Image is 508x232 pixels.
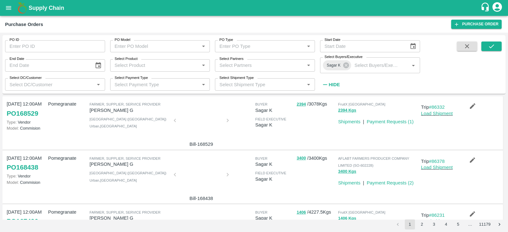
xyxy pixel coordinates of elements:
button: Go to page 2 [417,219,427,229]
span: [GEOGRAPHIC_DATA] ([GEOGRAPHIC_DATA]) Urban , [GEOGRAPHIC_DATA] [90,171,166,182]
p: Trip [421,212,460,219]
a: Supply Chain [29,3,480,12]
p: / 3078 Kgs [297,100,335,108]
span: Farmer, Supplier, Service Provider [90,102,161,106]
input: Start Date [320,40,404,52]
span: FruitX [GEOGRAPHIC_DATA] [338,210,385,214]
button: Open [94,81,103,89]
span: AFLABT FARMERS PRODUCER COMPANY LIMITED (SO-602228) [338,157,409,167]
p: Trip [421,158,460,165]
p: Sagar K [255,161,294,168]
strong: Hide [329,82,340,87]
div: account of current user [491,1,503,15]
p: Vendor [7,119,45,125]
p: [DATE] 12:00AM [7,155,45,162]
button: Go to next page [494,219,505,229]
button: 2394 [297,101,306,108]
label: Select Partners [219,56,244,61]
input: Enter PO ID [5,40,105,52]
span: buyer [255,210,267,214]
button: 3400 [297,155,306,162]
span: buyer [255,102,267,106]
button: Go to page 4 [441,219,451,229]
b: Supply Chain [29,5,64,11]
a: #86332 [429,105,445,110]
button: Go to page 5 [453,219,463,229]
button: 1406 [297,209,306,216]
p: Commision [7,125,45,131]
div: Sagar K [323,60,351,70]
label: PO Type [219,37,233,42]
a: Shipments [338,180,360,185]
input: Select Payment Type [112,80,190,88]
p: [PERSON_NAME] G [90,107,170,114]
img: logo [16,2,29,14]
button: Choose date [92,59,104,71]
a: Load Shipment [421,219,453,224]
a: Load Shipment [421,111,453,116]
p: Sagar K [255,215,294,222]
button: Open [304,61,313,69]
p: [DATE] 12:00AM [7,209,45,216]
div: | [360,177,364,186]
a: Purchase Order [451,20,502,29]
label: Start Date [324,37,340,42]
p: Trip [421,104,460,111]
button: Choose date [407,40,419,52]
a: Shipments [338,119,360,124]
button: Open [199,42,208,50]
p: / 3400 Kgs [297,155,335,162]
span: buyer [255,157,267,160]
button: 2394 Kgs [338,107,356,114]
button: Open [199,61,208,69]
button: 1406 Kgs [338,215,356,222]
a: Payment Requests (1) [367,119,414,124]
p: Pomegranate [48,209,87,216]
input: Select Buyers/Executive [352,61,399,69]
label: Select DC/Customer [10,75,42,81]
label: PO ID [10,37,19,42]
p: Sagar K [255,121,294,128]
div: customer-support [480,2,491,14]
p: Bill-168529 [177,141,225,148]
label: End Date [10,56,24,61]
p: Pomegranate [48,100,87,107]
input: Enter PO Model [112,42,190,50]
p: Commision [7,179,45,185]
span: field executive [255,117,286,121]
button: Open [304,81,313,89]
p: Pomegranate [48,155,87,162]
button: Go to page 3 [429,219,439,229]
label: Select Shipment Type [219,75,254,81]
span: Model: [7,180,19,185]
label: Select Buyers/Executive [324,55,363,60]
p: [PERSON_NAME] G [90,161,170,168]
label: PO Model [115,37,130,42]
input: Select Shipment Type [217,80,303,88]
input: Select Partners [217,61,303,69]
span: Farmer, Supplier, Service Provider [90,210,161,214]
label: Select Product [115,56,137,61]
input: End Date [5,59,90,71]
span: Sagar K [323,62,344,69]
span: FruitX [GEOGRAPHIC_DATA] [338,102,385,106]
p: / 4227.5 Kgs [297,209,335,216]
input: Select DC/Customer [7,80,93,88]
button: Open [199,81,208,89]
p: Vendor [7,173,45,179]
span: Model: [7,126,19,131]
p: [PERSON_NAME] G [90,215,170,222]
div: Purchase Orders [5,20,43,29]
button: 3400 Kgs [338,168,356,175]
a: Payment Requests (2) [367,180,414,185]
p: Sagar K [255,176,294,183]
span: Type: [7,174,17,178]
span: Farmer, Supplier, Service Provider [90,157,161,160]
a: #86231 [429,213,445,218]
input: Select Product [112,61,198,69]
p: Bill-168438 [177,195,225,202]
button: Open [409,61,418,69]
p: Sagar K [255,107,294,114]
nav: pagination navigation [392,219,505,229]
div: | [360,116,364,125]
